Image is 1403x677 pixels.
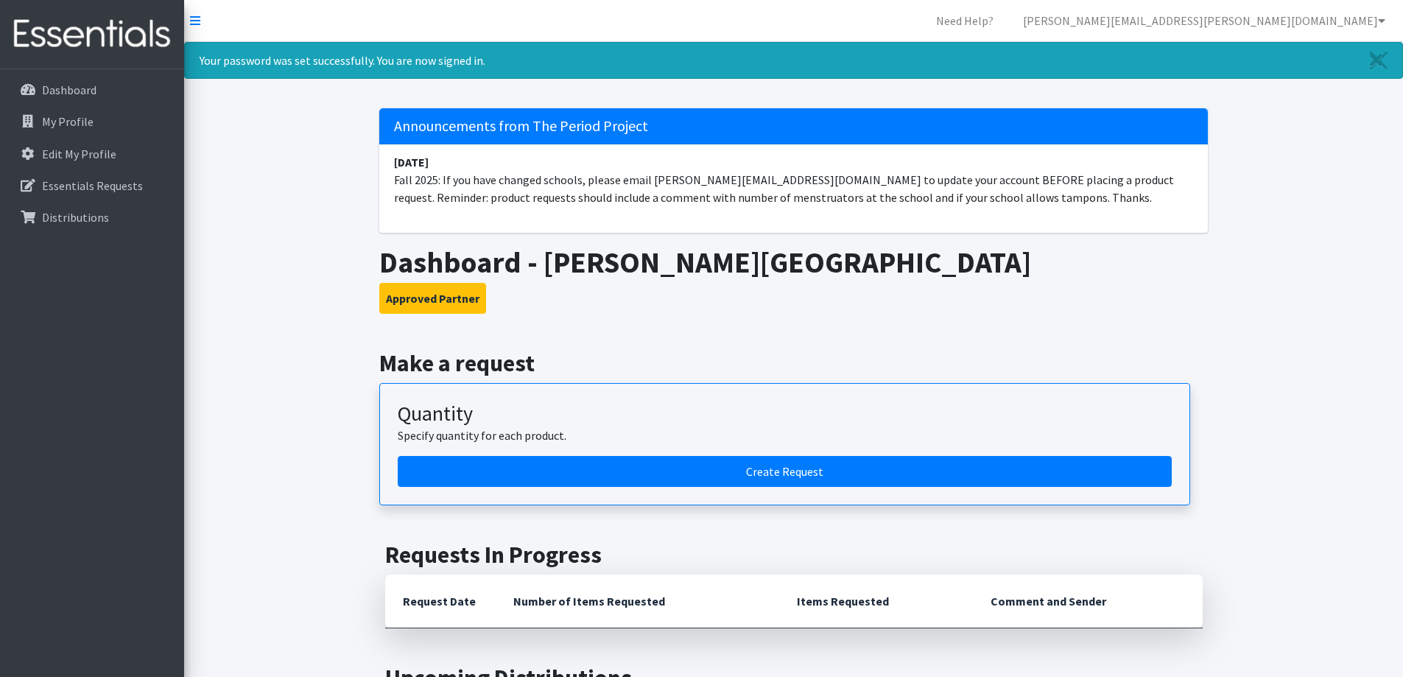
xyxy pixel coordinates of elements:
[42,178,143,193] p: Essentials Requests
[6,139,178,169] a: Edit My Profile
[379,108,1208,144] h5: Announcements from The Period Project
[779,575,973,628] th: Items Requested
[379,144,1208,215] li: Fall 2025: If you have changed schools, please email [PERSON_NAME][EMAIL_ADDRESS][DOMAIN_NAME] to...
[379,349,1208,377] h2: Make a request
[398,456,1172,487] a: Create a request by quantity
[379,283,486,314] button: Approved Partner
[398,401,1172,427] h3: Quantity
[398,427,1172,444] p: Specify quantity for each product.
[42,210,109,225] p: Distributions
[6,75,178,105] a: Dashboard
[1355,43,1402,78] a: Close
[6,107,178,136] a: My Profile
[385,541,1203,569] h2: Requests In Progress
[42,147,116,161] p: Edit My Profile
[6,10,178,59] img: HumanEssentials
[6,203,178,232] a: Distributions
[496,575,780,628] th: Number of Items Requested
[1011,6,1397,35] a: [PERSON_NAME][EMAIL_ADDRESS][PERSON_NAME][DOMAIN_NAME]
[385,575,496,628] th: Request Date
[42,83,96,97] p: Dashboard
[394,155,429,169] strong: [DATE]
[42,114,94,129] p: My Profile
[973,575,1202,628] th: Comment and Sender
[379,245,1208,280] h1: Dashboard - [PERSON_NAME][GEOGRAPHIC_DATA]
[6,171,178,200] a: Essentials Requests
[184,42,1403,79] div: Your password was set successfully. You are now signed in.
[924,6,1005,35] a: Need Help?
